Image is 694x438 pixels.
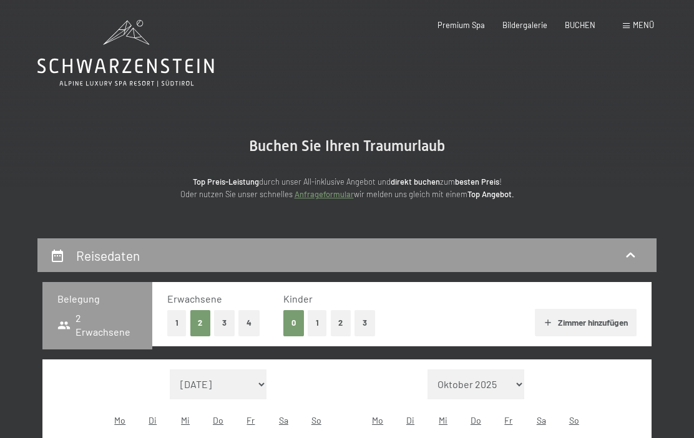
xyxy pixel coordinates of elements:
strong: Top Preis-Leistung [193,177,259,187]
a: Anfrageformular [295,189,354,199]
abbr: Donnerstag [471,415,481,426]
abbr: Sonntag [569,415,579,426]
a: Bildergalerie [502,20,547,30]
abbr: Samstag [279,415,288,426]
span: Menü [633,20,654,30]
button: 0 [283,310,304,336]
strong: Top Angebot. [467,189,514,199]
abbr: Mittwoch [181,415,190,426]
abbr: Dienstag [149,415,157,426]
button: 2 [190,310,211,336]
button: 3 [354,310,375,336]
button: 4 [238,310,260,336]
abbr: Dienstag [406,415,414,426]
a: Premium Spa [437,20,485,30]
strong: direkt buchen [391,177,440,187]
a: BUCHEN [565,20,595,30]
span: 2 Erwachsene [57,311,137,339]
h2: Reisedaten [76,248,140,263]
abbr: Montag [114,415,125,426]
abbr: Sonntag [311,415,321,426]
abbr: Freitag [247,415,255,426]
button: 2 [331,310,351,336]
button: 3 [214,310,235,336]
h3: Belegung [57,292,137,306]
button: Zimmer hinzufügen [535,309,637,336]
abbr: Mittwoch [439,415,447,426]
abbr: Freitag [504,415,512,426]
abbr: Montag [372,415,383,426]
button: 1 [167,310,187,336]
button: 1 [308,310,327,336]
p: durch unser All-inklusive Angebot und zum ! Oder nutzen Sie unser schnelles wir melden uns gleich... [97,175,597,201]
strong: besten Preis [455,177,499,187]
span: Buchen Sie Ihren Traumurlaub [249,137,445,155]
abbr: Donnerstag [213,415,223,426]
abbr: Samstag [537,415,546,426]
span: Erwachsene [167,293,222,304]
span: Kinder [283,293,313,304]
